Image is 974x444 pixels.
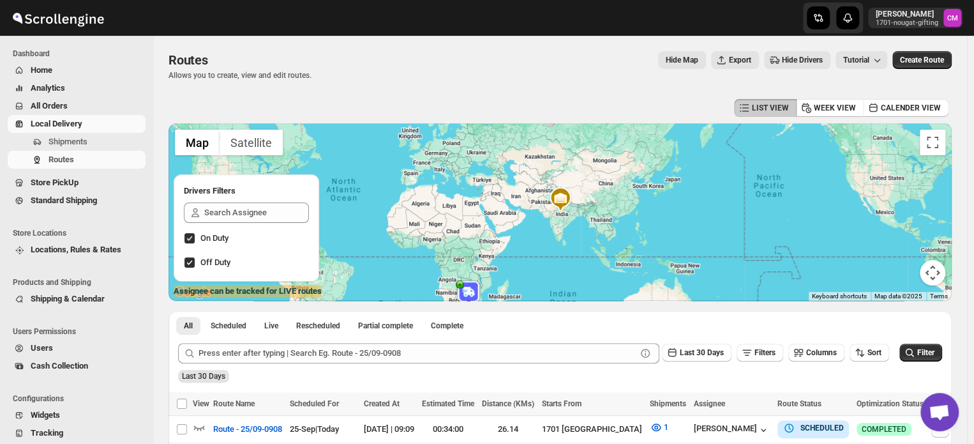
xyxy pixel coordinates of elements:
[782,55,823,65] span: Hide Drivers
[200,257,230,267] span: Off Duty
[8,290,146,308] button: Shipping & Calendar
[900,55,944,65] span: Create Route
[8,357,146,375] button: Cash Collection
[296,321,340,331] span: Rescheduled
[694,424,770,436] button: [PERSON_NAME]
[31,343,53,353] span: Users
[737,344,783,362] button: Filters
[920,393,959,431] div: Open chat
[49,137,87,146] span: Shipments
[220,130,283,155] button: Show satellite imagery
[642,417,676,438] button: 1
[892,51,952,69] button: Create Route
[184,185,309,197] h2: Drivers Filters
[49,155,74,164] span: Routes
[947,14,958,22] text: CM
[806,348,837,357] span: Columns
[31,428,63,438] span: Tracking
[422,399,474,408] span: Estimated Time
[31,245,121,254] span: Locations, Rules & Rates
[666,55,698,65] span: Hide Map
[13,49,147,59] span: Dashboard
[172,284,214,301] img: Google
[694,399,725,408] span: Assignee
[814,103,856,113] span: WEEK VIEW
[8,151,146,169] button: Routes
[542,423,642,436] div: 1701 [GEOGRAPHIC_DATA]
[211,321,246,331] span: Scheduled
[200,233,229,243] span: On Duty
[711,51,759,69] button: Export
[874,293,922,300] span: Map data ©2025
[213,423,282,436] span: Route - 25/09-0908
[930,293,948,300] a: Terms (opens in new tab)
[31,195,97,205] span: Standard Shipping
[796,99,864,117] button: WEEK VIEW
[31,361,88,371] span: Cash Collection
[169,70,311,80] p: Allows you to create, view and edit routes.
[542,399,581,408] span: Starts From
[10,2,106,34] img: ScrollEngine
[482,423,534,436] div: 26.14
[857,399,924,408] span: Optimization Status
[204,203,309,223] input: Search Assignee
[876,19,938,27] p: 1701-nougat-gifting
[13,326,147,337] span: Users Permissions
[8,97,146,115] button: All Orders
[650,399,686,408] span: Shipments
[213,399,255,408] span: Route Name
[843,56,869,65] span: Tutorial
[662,344,731,362] button: Last 30 Days
[788,344,844,362] button: Columns
[754,348,775,357] span: Filters
[364,423,414,436] div: [DATE] | 09:09
[31,119,82,128] span: Local Delivery
[868,8,963,28] button: User menu
[290,424,339,434] span: 25-Sep | Today
[8,339,146,357] button: Users
[835,51,887,69] button: Tutorial
[8,424,146,442] button: Tracking
[13,228,147,238] span: Store Locations
[169,52,208,68] span: Routes
[13,394,147,404] span: Configurations
[8,406,146,424] button: Widgets
[752,103,789,113] span: LIST VIEW
[13,277,147,287] span: Products and Shipping
[431,321,463,331] span: Complete
[193,399,209,408] span: View
[734,99,797,117] button: LIST VIEW
[863,99,948,117] button: CALENDER VIEW
[783,422,844,434] button: SCHEDULED
[777,399,821,408] span: Route Status
[482,399,534,408] span: Distance (KMs)
[729,55,751,65] span: Export
[920,130,945,155] button: Toggle fullscreen view
[867,348,881,357] span: Sort
[917,348,934,357] span: Filter
[800,424,844,433] b: SCHEDULED
[176,317,200,335] button: All routes
[174,285,322,298] label: Assignee can be tracked for LIVE routes
[290,399,339,408] span: Scheduled For
[364,399,400,408] span: Created At
[680,348,724,357] span: Last 30 Days
[182,372,225,381] span: Last 30 Days
[264,321,278,331] span: Live
[31,83,65,93] span: Analytics
[31,65,52,75] span: Home
[899,344,942,362] button: Filter
[8,241,146,259] button: Locations, Rules & Rates
[881,103,941,113] span: CALENDER VIEW
[199,343,636,364] input: Press enter after typing | Search Eg. Route - 25/09-0908
[876,9,938,19] p: [PERSON_NAME]
[358,321,413,331] span: Partial complete
[172,284,214,301] a: Open this area in Google Maps (opens a new window)
[31,294,105,303] span: Shipping & Calendar
[31,101,68,111] span: All Orders
[812,292,867,301] button: Keyboard shortcuts
[8,61,146,79] button: Home
[175,130,220,155] button: Show street map
[422,423,474,436] div: 00:34:00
